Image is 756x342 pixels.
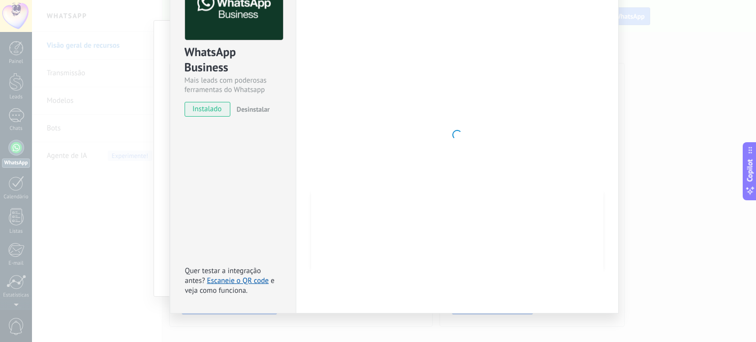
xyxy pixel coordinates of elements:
[185,276,275,295] span: e veja como funciona.
[745,159,755,182] span: Copilot
[185,44,282,76] div: WhatsApp Business
[233,102,270,117] button: Desinstalar
[207,276,269,285] a: Escaneie o QR code
[185,102,230,117] span: instalado
[185,266,261,285] span: Quer testar a integração antes?
[185,76,282,94] div: Mais leads com poderosas ferramentas do Whatsapp
[237,105,270,114] span: Desinstalar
